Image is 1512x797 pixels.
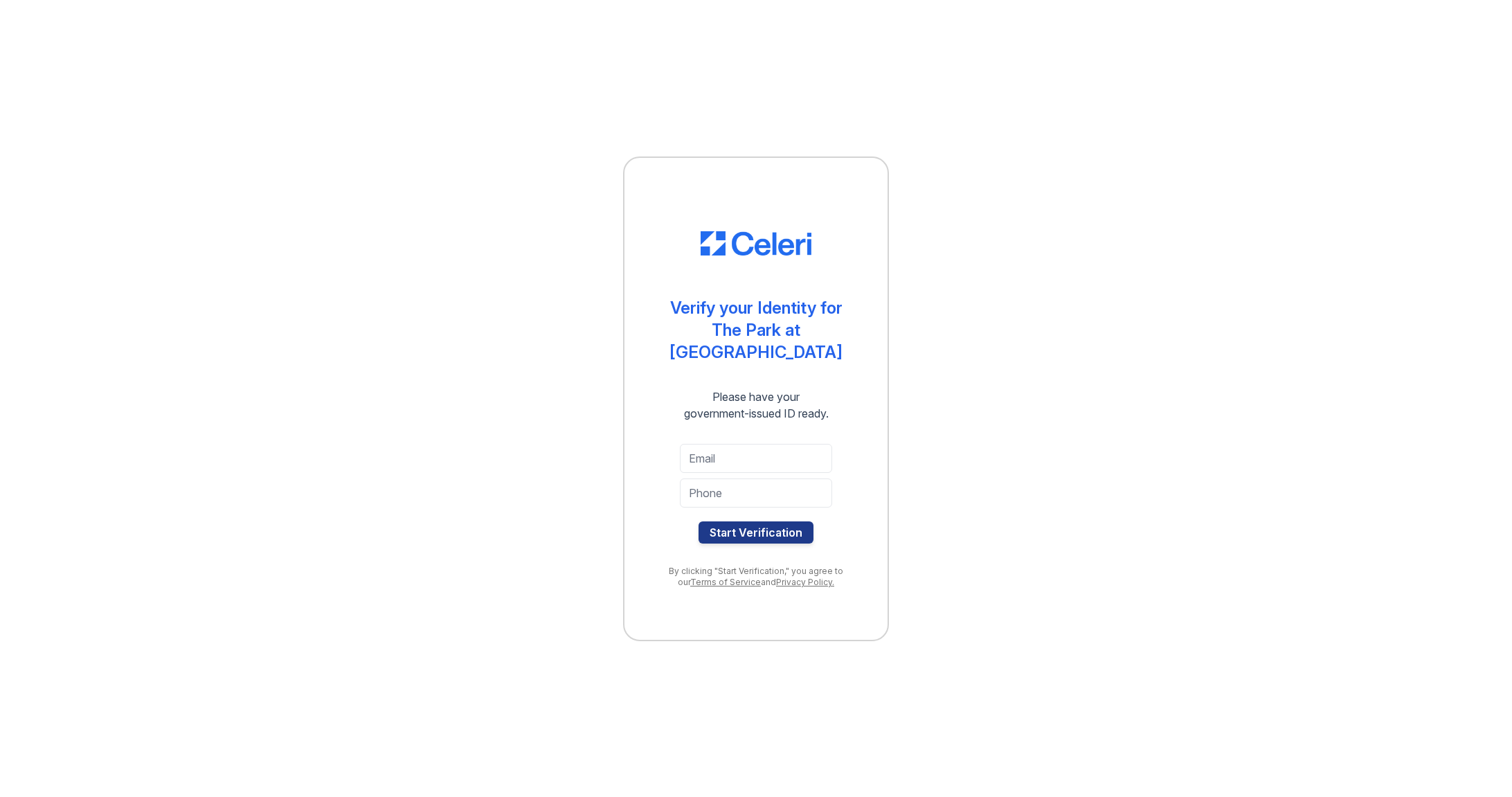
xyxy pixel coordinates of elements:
[776,577,834,587] a: Privacy Policy.
[652,566,860,588] div: By clicking "Start Verification," you agree to our and
[690,577,761,587] a: Terms of Service
[652,297,860,364] div: Verify your Identity for The Park at [GEOGRAPHIC_DATA]
[701,231,811,256] img: CE_Logo_Blue-a8612792a0a2168367f1c8372b55b34899dd931a85d93a1a3d3e32e68fde9ad4.png
[699,521,813,544] button: Start Verification
[680,478,832,508] input: Phone
[659,388,854,422] div: Please have your government-issued ID ready.
[680,444,832,473] input: Email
